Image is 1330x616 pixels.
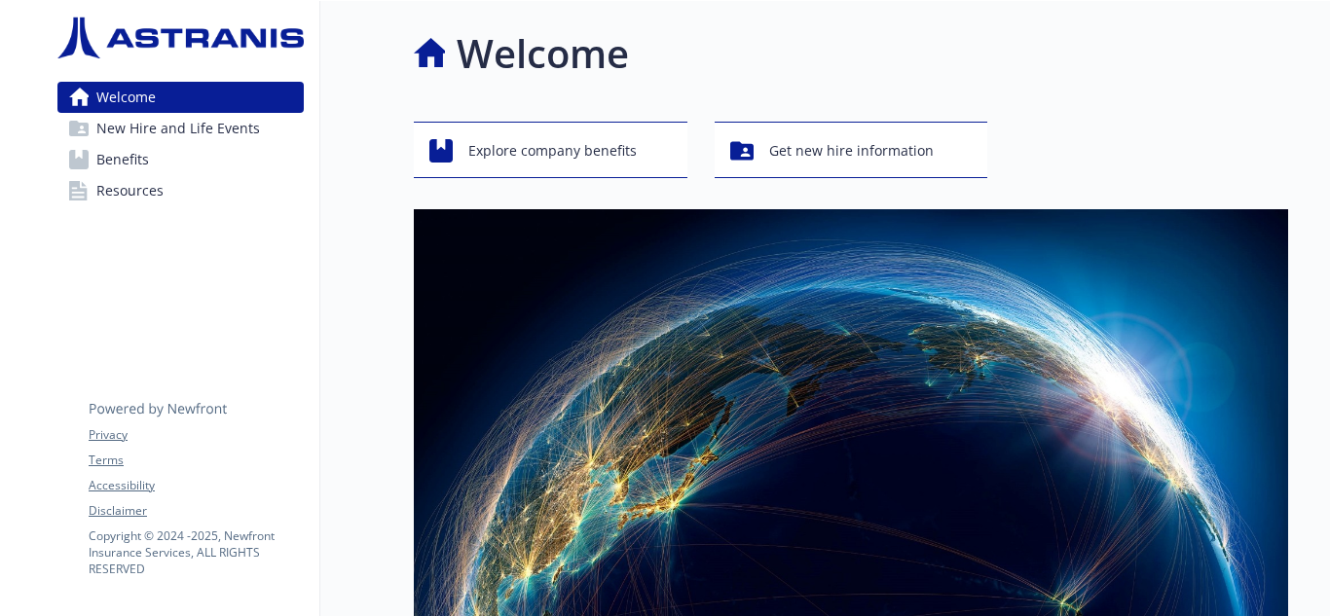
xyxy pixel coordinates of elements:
[89,452,303,469] a: Terms
[57,175,304,206] a: Resources
[715,122,988,178] button: Get new hire information
[96,144,149,175] span: Benefits
[89,477,303,494] a: Accessibility
[57,82,304,113] a: Welcome
[89,527,303,577] p: Copyright © 2024 - 2025 , Newfront Insurance Services, ALL RIGHTS RESERVED
[89,502,303,520] a: Disclaimer
[57,144,304,175] a: Benefits
[96,113,260,144] span: New Hire and Life Events
[96,82,156,113] span: Welcome
[414,122,687,178] button: Explore company benefits
[468,132,637,169] span: Explore company benefits
[96,175,164,206] span: Resources
[769,132,934,169] span: Get new hire information
[57,113,304,144] a: New Hire and Life Events
[89,426,303,444] a: Privacy
[457,24,629,83] h1: Welcome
